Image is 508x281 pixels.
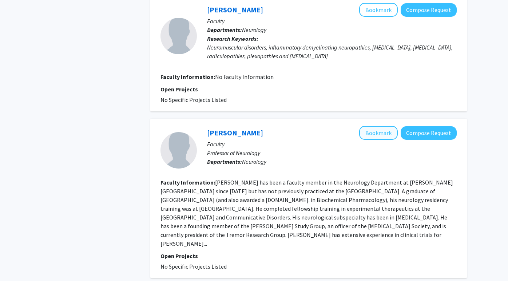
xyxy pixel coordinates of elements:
[207,35,258,42] b: Research Keywords:
[242,26,266,33] span: Neurology
[207,158,242,165] b: Departments:
[207,128,263,137] a: [PERSON_NAME]
[207,43,457,60] div: Neuromuscular disorders, inflammatory demyelinating neuropathies, [MEDICAL_DATA], [MEDICAL_DATA],...
[401,126,457,140] button: Compose Request to Peter LeWitt
[207,5,263,14] a: [PERSON_NAME]
[359,3,398,17] button: Add James Selwa to Bookmarks
[5,248,31,276] iframe: Chat
[207,140,457,149] p: Faculty
[160,179,453,247] fg-read-more: [PERSON_NAME] has been a faculty member in the Neurology Department at [PERSON_NAME][GEOGRAPHIC_D...
[160,85,457,94] p: Open Projects
[160,179,215,186] b: Faculty Information:
[207,26,242,33] b: Departments:
[401,3,457,17] button: Compose Request to James Selwa
[207,17,457,25] p: Faculty
[160,252,457,260] p: Open Projects
[160,96,227,103] span: No Specific Projects Listed
[207,149,457,157] p: Professor of Neurology
[242,158,266,165] span: Neurology
[160,73,215,80] b: Faculty Information:
[215,73,274,80] span: No Faculty Information
[359,126,398,140] button: Add Peter LeWitt to Bookmarks
[160,263,227,270] span: No Specific Projects Listed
